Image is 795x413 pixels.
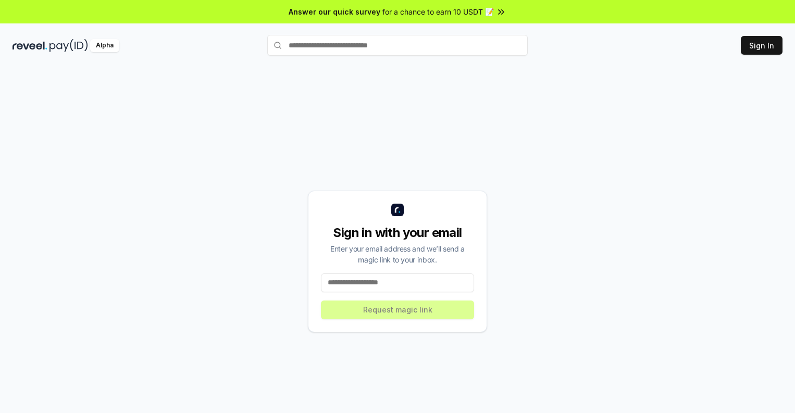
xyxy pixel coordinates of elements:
[741,36,782,55] button: Sign In
[391,204,404,216] img: logo_small
[49,39,88,52] img: pay_id
[13,39,47,52] img: reveel_dark
[321,224,474,241] div: Sign in with your email
[382,6,494,17] span: for a chance to earn 10 USDT 📝
[289,6,380,17] span: Answer our quick survey
[90,39,119,52] div: Alpha
[321,243,474,265] div: Enter your email address and we’ll send a magic link to your inbox.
